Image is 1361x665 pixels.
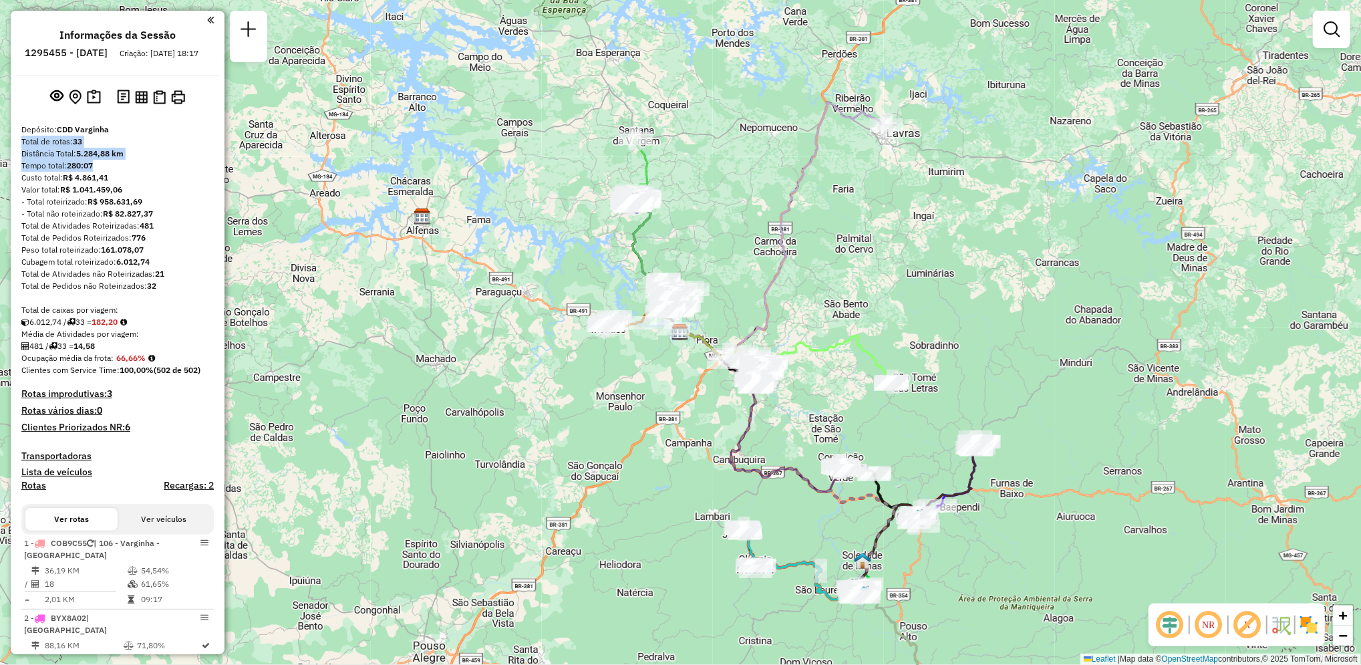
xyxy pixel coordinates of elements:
[76,148,124,158] strong: 5.284,88 km
[24,593,31,606] td: =
[59,29,176,41] h4: Informações da Sessão
[661,289,694,302] div: Atividade não roteirizada - CRISTIELLE REZENDE B
[909,509,927,526] img: Caxambu
[21,340,214,352] div: 481 / 33 =
[21,450,214,462] h4: Transportadoras
[657,287,691,301] div: Atividade não roteirizada - MAURI FERRARI
[114,47,204,59] div: Criação: [DATE] 18:17
[57,124,109,134] strong: CDD Varginha
[154,365,200,375] strong: (502 de 502)
[31,580,39,588] i: Total de Atividades
[21,220,214,232] div: Total de Atividades Roteirizadas:
[66,87,84,108] button: Centralizar mapa no depósito ou ponto de apoio
[87,539,94,547] i: Veículo já utilizado nesta sessão
[21,480,46,491] a: Rotas
[140,577,208,591] td: 61,65%
[73,341,95,351] strong: 14,58
[21,318,29,326] i: Cubagem total roteirizado
[107,388,112,400] strong: 3
[21,316,214,328] div: 6.012,74 / 33 =
[88,196,142,207] strong: R$ 958.631,69
[1154,609,1186,641] span: Ocultar deslocamento
[24,577,31,591] td: /
[207,12,214,27] a: Clique aqui para minimizar o painel
[128,595,134,604] i: Tempo total em rota
[21,304,214,316] div: Total de caixas por viagem:
[1193,609,1225,641] span: Ocultar NR
[1339,607,1348,624] span: +
[854,552,871,569] img: Soledade de Minas
[651,293,684,306] div: Atividade não roteirizada - KELLEN REGINA NAVARR
[855,585,873,603] img: PA - São Lourenço
[21,268,214,280] div: Total de Atividades não Roteirizadas:
[168,88,188,107] button: Imprimir Rotas
[97,404,102,416] strong: 0
[21,124,214,136] div: Depósito:
[63,172,108,182] strong: R$ 4.861,41
[44,593,127,606] td: 2,01 KM
[750,361,783,374] div: Atividade não roteirizada - Mercearia Uniao 2 Ir
[1339,627,1348,644] span: −
[21,148,214,160] div: Distância Total:
[1270,614,1292,636] img: Fluxo de ruas
[140,221,154,231] strong: 481
[1084,654,1116,664] a: Leaflet
[125,421,130,433] strong: 6
[1118,654,1120,664] span: |
[128,580,138,588] i: % de utilização da cubagem
[128,567,138,575] i: % de utilização do peso
[21,160,214,172] div: Tempo total:
[44,577,127,591] td: 18
[21,136,214,148] div: Total de rotas:
[1231,609,1263,641] span: Exibir rótulo
[140,593,208,606] td: 09:17
[647,275,680,288] div: Atividade não roteirizada - BUDEGUINHA
[132,88,150,106] button: Visualizar relatório de Roteirização
[21,232,214,244] div: Total de Pedidos Roteirizados:
[414,208,431,225] img: CDD Alfenas
[51,613,86,623] span: BYX8A02
[647,273,680,286] div: Atividade não roteirizada - DENILCIO OLIVEIRA SI
[25,508,118,531] button: Ver rotas
[25,47,108,59] h6: 1295455 - [DATE]
[116,257,150,267] strong: 6.012,74
[21,405,214,416] h4: Rotas vários dias:
[1162,654,1219,664] a: OpenStreetMap
[155,269,164,279] strong: 21
[656,293,690,306] div: Atividade não roteirizada - ISABEL CRISTINA SIMo
[653,291,687,304] div: Atividade não roteirizada - MISTER SALLUM FOOD E
[132,233,146,243] strong: 776
[1298,614,1320,636] img: Exibir/Ocultar setores
[124,642,134,650] i: % de utilização do peso
[21,342,29,350] i: Total de Atividades
[24,538,160,560] span: | 106 - Varginha - [GEOGRAPHIC_DATA]
[67,318,75,326] i: Total de rotas
[140,564,208,577] td: 54,54%
[49,342,57,350] i: Total de rotas
[21,353,114,363] span: Ocupação média da frota:
[118,508,210,531] button: Ver veículos
[21,328,214,340] div: Média de Atividades por viagem:
[44,639,123,652] td: 88,16 KM
[21,256,214,268] div: Cubagem total roteirizado:
[655,293,689,306] div: Atividade não roteirizada - ROGéRIO GOMES TEMPES
[647,298,681,311] div: Atividade não roteirizada - ZABAWA EVENTOS LTDA
[120,318,127,326] i: Meta Caixas/viagem: 211,50 Diferença: -29,30
[164,480,214,491] h4: Recargas: 2
[114,87,132,108] button: Logs desbloquear sessão
[651,293,684,307] div: Atividade não roteirizada - KELLEN REGINA NAVARR
[202,642,210,650] i: Rota otimizada
[652,301,686,314] div: Atividade não roteirizada - Espeto do Goiano
[657,287,690,300] div: Atividade não roteirizada - Luiz Antonio Eduardo
[1080,654,1361,665] div: Map data © contributors,© 2025 TomTom, Microsoft
[21,280,214,292] div: Total de Pedidos não Roteirizados:
[657,322,690,336] div: Atividade não roteirizada - 37.092.353 ROSANA QUINTINO DA SILVA
[619,194,652,208] div: Atividade não roteirizada - MOACYR EXPRESS COMER
[21,365,120,375] span: Clientes com Service Time:
[67,160,93,170] strong: 280:07
[24,613,107,635] span: | [GEOGRAPHIC_DATA]
[21,184,214,196] div: Valor total:
[92,317,118,327] strong: 182,20
[148,354,155,362] em: Média calculada utilizando a maior ocupação (%Peso ou %Cubagem) de cada rota da sessão. Rotas cro...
